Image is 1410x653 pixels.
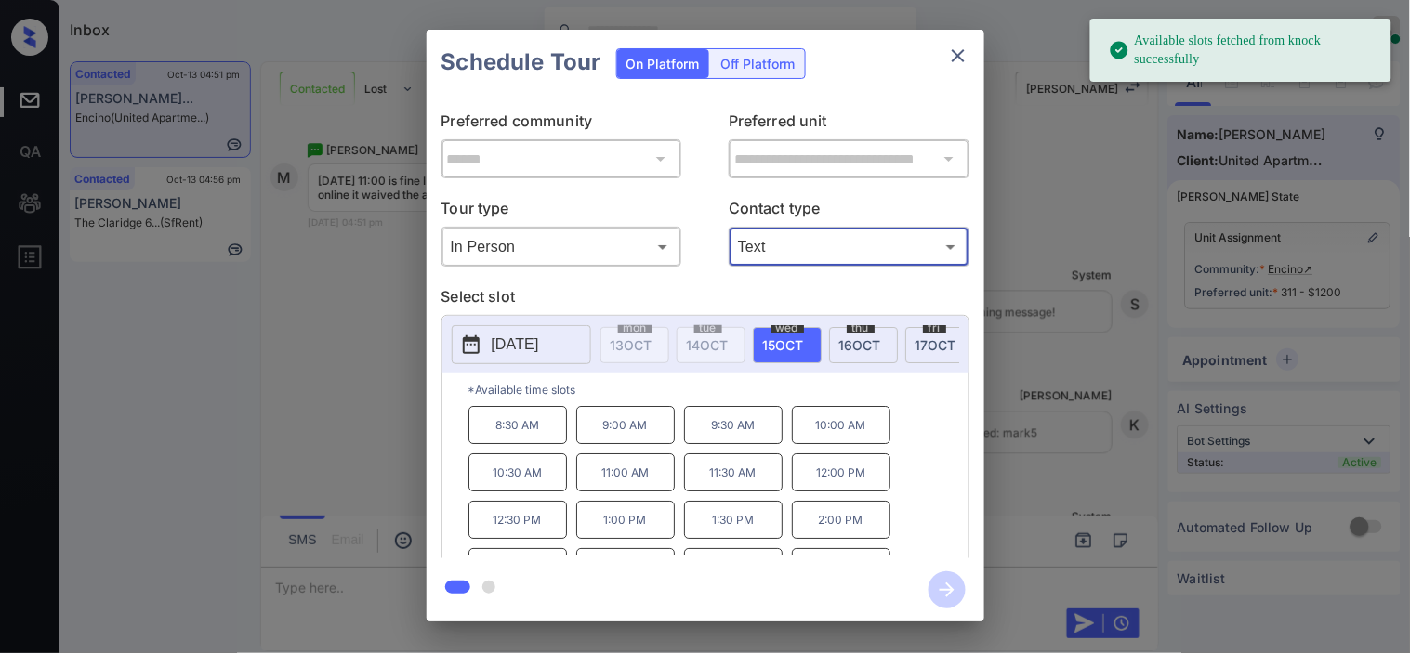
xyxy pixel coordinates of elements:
[684,453,783,491] p: 11:30 AM
[576,548,675,586] p: 3:00 PM
[940,37,977,74] button: close
[684,406,783,444] p: 9:30 AM
[905,327,974,363] div: date-select
[729,110,969,139] p: Preferred unit
[847,322,875,333] span: thu
[468,548,567,586] p: 2:30 PM
[729,197,969,227] p: Contact type
[468,373,969,406] p: *Available time slots
[446,231,678,262] div: In Person
[441,110,682,139] p: Preferred community
[492,333,539,356] p: [DATE]
[468,501,567,539] p: 12:30 PM
[576,453,675,491] p: 11:00 AM
[792,406,890,444] p: 10:00 AM
[441,285,969,315] p: Select slot
[792,548,890,586] p: 4:00 PM
[576,406,675,444] p: 9:00 AM
[617,49,709,78] div: On Platform
[441,197,682,227] p: Tour type
[829,327,898,363] div: date-select
[792,501,890,539] p: 2:00 PM
[839,337,881,353] span: 16 OCT
[427,30,616,95] h2: Schedule Tour
[712,49,805,78] div: Off Platform
[763,337,804,353] span: 15 OCT
[684,501,783,539] p: 1:30 PM
[916,337,956,353] span: 17 OCT
[771,322,804,333] span: wed
[753,327,822,363] div: date-select
[792,453,890,491] p: 12:00 PM
[923,322,946,333] span: fri
[468,406,567,444] p: 8:30 AM
[452,325,591,364] button: [DATE]
[468,453,567,491] p: 10:30 AM
[684,548,783,586] p: 3:30 PM
[576,501,675,539] p: 1:00 PM
[917,566,977,614] button: btn-next
[1109,24,1377,76] div: Available slots fetched from knock successfully
[733,231,965,262] div: Text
